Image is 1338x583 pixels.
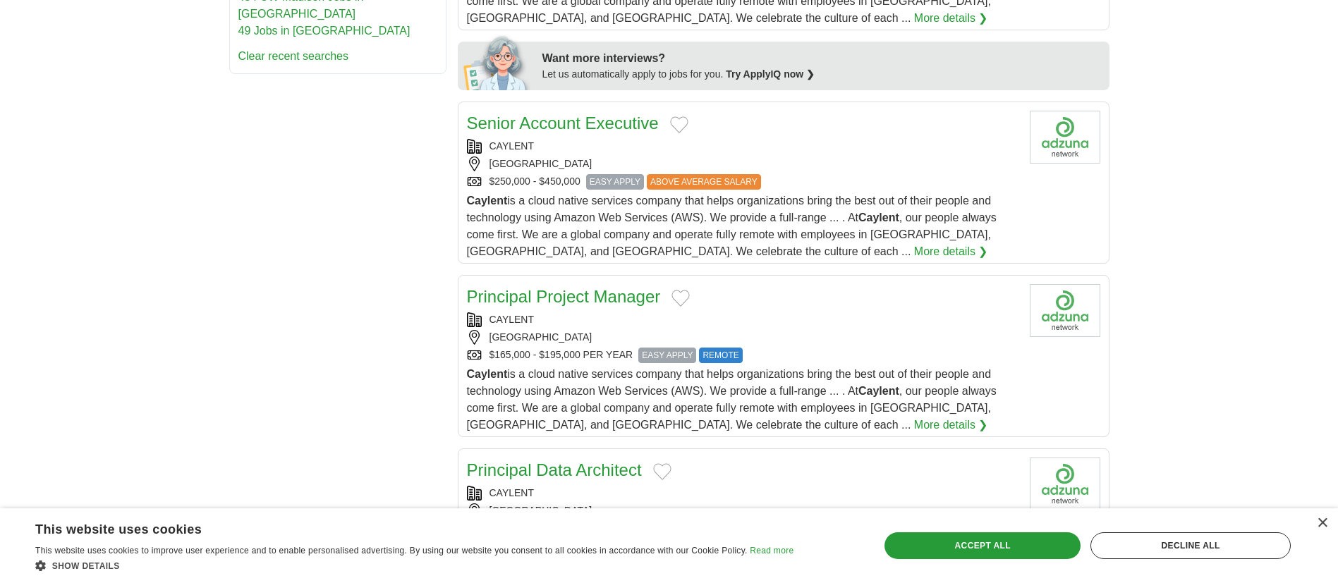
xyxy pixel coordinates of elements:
img: Company logo [1030,111,1100,164]
span: is a cloud native services company that helps organizations bring the best out of their people an... [467,195,997,257]
a: More details ❯ [914,243,988,260]
div: CAYLENT [467,312,1018,327]
div: Want more interviews? [542,50,1101,67]
div: [GEOGRAPHIC_DATA] [467,330,1018,345]
div: [GEOGRAPHIC_DATA] [467,157,1018,171]
button: Add to favorite jobs [671,290,690,307]
span: EASY APPLY [638,348,696,363]
span: EASY APPLY [586,174,644,190]
button: Add to favorite jobs [653,463,671,480]
a: Read more, opens a new window [750,546,793,556]
div: $250,000 - $450,000 [467,174,1018,190]
img: Company logo [1030,458,1100,510]
a: More details ❯ [914,10,988,27]
span: Show details [52,561,120,571]
div: CAYLENT [467,486,1018,501]
div: Show details [35,558,793,572]
a: Senior Account Executive [467,113,659,133]
span: REMOTE [699,348,742,363]
div: Let us automatically apply to jobs for you. [542,67,1101,82]
strong: Caylent [858,385,899,397]
a: Principal Project Manager [467,287,661,306]
img: apply-iq-scientist.png [463,34,532,90]
div: CAYLENT [467,139,1018,154]
div: This website uses cookies [35,517,758,538]
a: More details ❯ [914,417,988,434]
div: [GEOGRAPHIC_DATA] [467,503,1018,518]
span: ABOVE AVERAGE SALARY [647,174,761,190]
strong: Caylent [467,368,508,380]
div: Close [1317,518,1327,529]
a: Try ApplyIQ now ❯ [726,68,815,80]
span: This website uses cookies to improve user experience and to enable personalised advertising. By u... [35,546,748,556]
img: Company logo [1030,284,1100,337]
div: $165,000 - $195,000 PER YEAR [467,348,1018,363]
div: Accept all [884,532,1081,559]
a: Principal Data Architect [467,460,642,479]
button: Add to favorite jobs [670,116,688,133]
span: is a cloud native services company that helps organizations bring the best out of their people an... [467,368,997,431]
strong: Caylent [467,195,508,207]
a: 49 Jobs in [GEOGRAPHIC_DATA] [238,25,410,37]
strong: Caylent [858,211,899,223]
div: Decline all [1090,532,1291,559]
a: Clear recent searches [238,50,349,62]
